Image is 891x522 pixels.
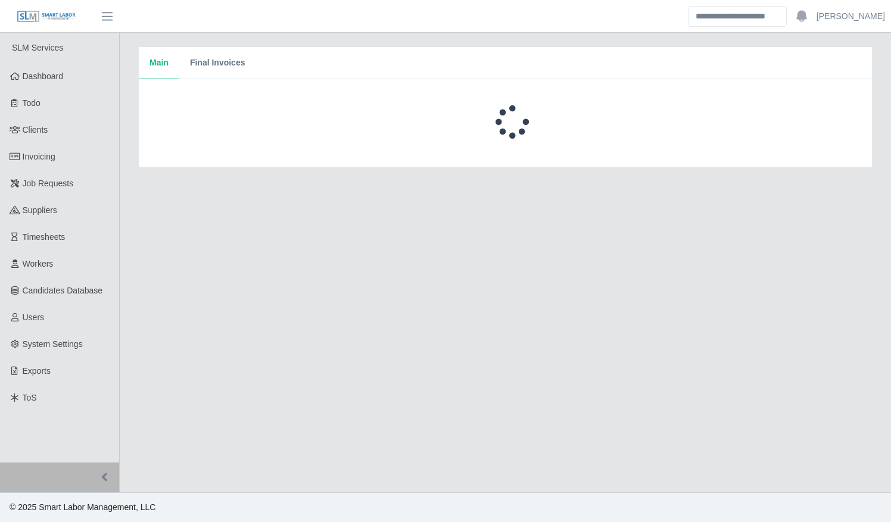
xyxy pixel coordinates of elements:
[23,393,37,402] span: ToS
[12,43,63,52] span: SLM Services
[10,502,155,512] span: © 2025 Smart Labor Management, LLC
[139,47,179,79] button: Main
[23,205,57,215] span: Suppliers
[688,6,787,27] input: Search
[23,179,74,188] span: Job Requests
[23,98,40,108] span: Todo
[817,10,885,23] a: [PERSON_NAME]
[23,152,55,161] span: Invoicing
[17,10,76,23] img: SLM Logo
[23,71,64,81] span: Dashboard
[23,366,51,376] span: Exports
[179,47,256,79] button: Final Invoices
[23,259,54,268] span: Workers
[23,312,45,322] span: Users
[23,125,48,135] span: Clients
[23,232,66,242] span: Timesheets
[23,286,103,295] span: Candidates Database
[23,339,83,349] span: System Settings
